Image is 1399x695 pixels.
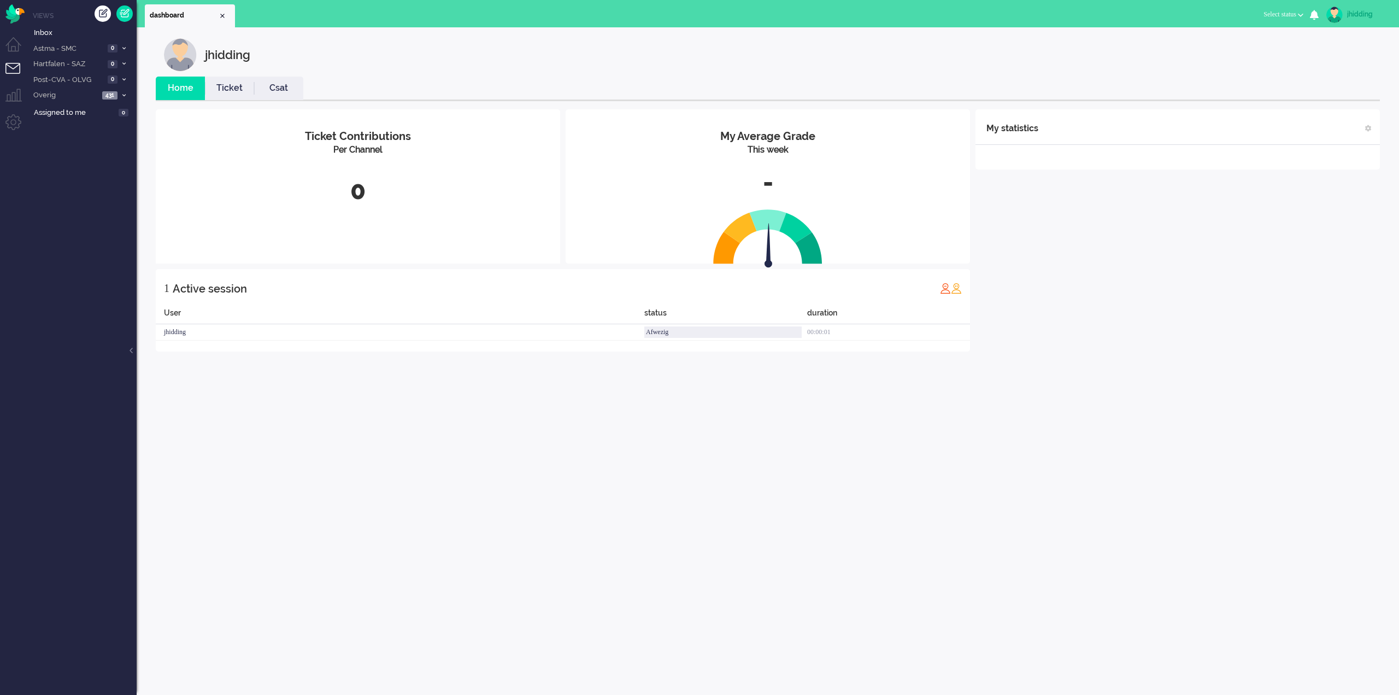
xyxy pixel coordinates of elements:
[32,44,104,54] span: Astma - SMC
[32,75,104,85] span: Post-CVA - OLVG
[95,5,111,22] div: Create ticket
[5,37,30,62] li: Dashboard menu
[32,26,137,38] a: Inbox
[713,209,822,264] img: semi_circle.svg
[986,118,1038,139] div: My statistics
[5,4,25,24] img: flow_omnibird.svg
[156,324,644,341] div: jhidding
[807,307,970,324] div: duration
[205,77,254,100] li: Ticket
[164,129,552,144] div: Ticket Contributions
[32,90,99,101] span: Overig
[205,82,254,95] a: Ticket
[218,11,227,20] div: Close tab
[254,77,303,100] li: Csat
[32,59,104,69] span: Hartfalen - SAZ
[574,129,962,144] div: My Average Grade
[150,11,218,20] span: dashboard
[164,277,169,299] div: 1
[1263,10,1296,18] span: Select status
[108,75,117,84] span: 0
[173,278,247,300] div: Active session
[102,91,117,100] span: 431
[1347,9,1388,20] div: jhidding
[644,326,802,338] div: Afwezig
[108,44,117,52] span: 0
[164,173,552,209] div: 0
[745,223,792,270] img: arrow.svg
[5,89,30,113] li: Supervisor menu
[156,77,205,100] li: Home
[254,82,303,95] a: Csat
[1324,7,1388,23] a: jhidding
[574,165,962,201] div: -
[5,7,25,15] a: Omnidesk
[644,307,807,324] div: status
[940,283,951,294] img: profile_red.svg
[34,108,115,118] span: Assigned to me
[164,38,197,71] img: customer.svg
[32,106,137,118] a: Assigned to me 0
[5,114,30,139] li: Admin menu
[1257,7,1310,22] button: Select status
[164,144,552,156] div: Per Channel
[156,82,205,95] a: Home
[119,109,128,117] span: 0
[156,307,644,324] div: User
[34,28,137,38] span: Inbox
[205,38,250,71] div: jhidding
[108,60,117,68] span: 0
[951,283,962,294] img: profile_orange.svg
[1326,7,1343,23] img: avatar
[116,5,133,22] a: Quick Ticket
[807,324,970,341] div: 00:00:01
[33,11,137,20] li: Views
[1257,3,1310,27] li: Select status
[5,63,30,87] li: Tickets menu
[145,4,235,27] li: Dashboard
[574,144,962,156] div: This week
